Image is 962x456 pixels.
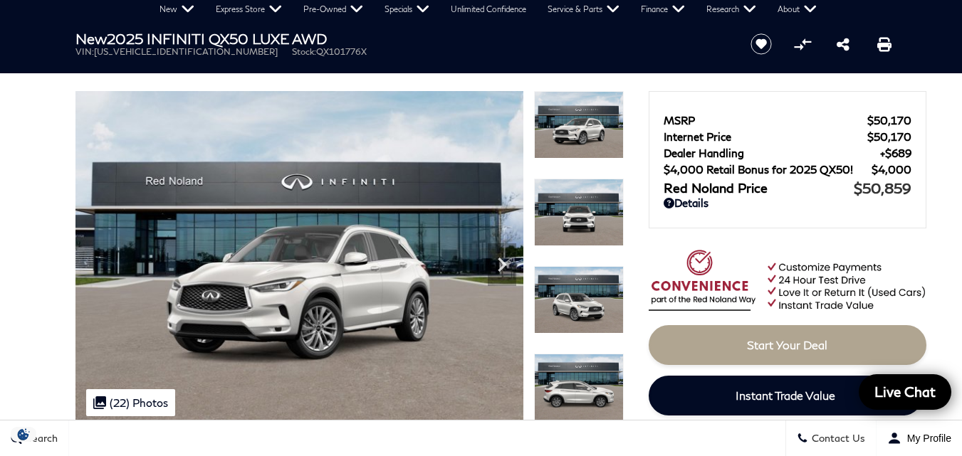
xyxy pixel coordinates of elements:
[837,36,849,53] a: Share this New 2025 INFINITI QX50 LUXE AWD
[867,383,943,401] span: Live Chat
[867,130,911,143] span: $50,170
[534,179,624,246] img: New 2025 RADIANT WHITE INFINITI LUXE AWD image 2
[859,374,951,410] a: Live Chat
[664,163,872,176] span: $4,000 Retail Bonus for 2025 QX50!
[746,33,777,55] button: Save vehicle
[292,46,316,57] span: Stock:
[649,325,926,365] a: Start Your Deal
[664,114,911,127] a: MSRP $50,170
[7,427,40,442] section: Click to Open Cookie Consent Modal
[664,196,911,209] a: Details
[75,46,94,57] span: VIN:
[867,114,911,127] span: $50,170
[747,338,827,351] span: Start Your Deal
[94,46,278,57] span: [US_VEHICLE_IDENTIFICATION_NUMBER]
[877,420,962,456] button: Open user profile menu
[792,33,813,55] button: Compare Vehicle
[75,31,727,46] h1: 2025 INFINITI QX50 LUXE AWD
[75,30,107,47] strong: New
[534,266,624,334] img: New 2025 RADIANT WHITE INFINITI LUXE AWD image 3
[664,179,911,196] a: Red Noland Price $50,859
[808,433,865,445] span: Contact Us
[664,147,911,159] a: Dealer Handling $689
[877,36,892,53] a: Print this New 2025 INFINITI QX50 LUXE AWD
[75,91,523,427] img: New 2025 RADIANT WHITE INFINITI LUXE AWD image 1
[664,130,867,143] span: Internet Price
[316,46,367,57] span: QX101776X
[534,354,624,421] img: New 2025 RADIANT WHITE INFINITI LUXE AWD image 4
[649,376,923,415] a: Instant Trade Value
[854,179,911,196] span: $50,859
[534,91,624,159] img: New 2025 RADIANT WHITE INFINITI LUXE AWD image 1
[7,427,40,442] img: Opt-Out Icon
[664,180,854,196] span: Red Noland Price
[664,130,911,143] a: Internet Price $50,170
[22,433,58,445] span: Search
[872,163,911,176] span: $4,000
[664,147,880,159] span: Dealer Handling
[488,243,516,286] div: Next
[86,389,175,416] div: (22) Photos
[664,163,911,176] a: $4,000 Retail Bonus for 2025 QX50! $4,000
[880,147,911,159] span: $689
[736,388,835,402] span: Instant Trade Value
[664,114,867,127] span: MSRP
[901,433,951,444] span: My Profile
